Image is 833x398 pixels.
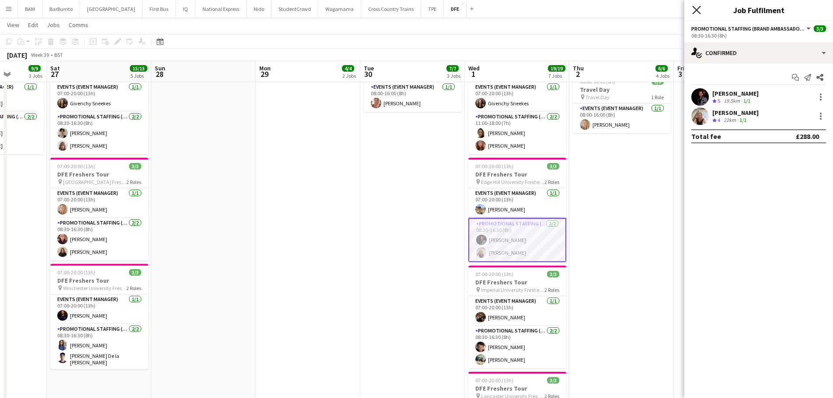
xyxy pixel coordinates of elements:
button: BarBurrito [42,0,80,17]
span: 5 [718,97,720,104]
app-card-role: Events (Event Manager)1/107:00-20:00 (13h)[PERSON_NAME] [468,296,566,326]
span: Mon [259,64,271,72]
span: 19/19 [548,65,565,72]
app-job-card: 07:00-20:00 (13h)3/3DFE Freshers Tour [GEOGRAPHIC_DATA] Freshers Fair2 RolesEvents (Event Manager... [50,158,148,260]
h3: DFE Freshers Tour [50,170,148,178]
span: 6/6 [655,65,668,72]
app-card-role: Events (Event Manager)1/107:00-20:00 (13h)Givenchy Sneekes [50,82,148,112]
app-job-card: 07:00-20:00 (13h)3/3DFE Freshers Tour Winchester University Freshers Fair2 RolesEvents (Event Man... [50,264,148,369]
app-card-role: Events (Event Manager)1/108:00-16:00 (8h)[PERSON_NAME] [364,82,462,112]
span: [GEOGRAPHIC_DATA] Freshers Fair [63,179,126,185]
button: IQ [176,0,195,17]
button: First Bus [143,0,176,17]
span: 3/3 [129,269,141,276]
span: 15/15 [130,65,147,72]
div: Total fee [691,132,721,141]
app-job-card: 08:00-16:00 (8h)1/1Travel Day Travel Day1 RoleEvents (Event Manager)1/108:00-16:00 (8h)[PERSON_NAME] [573,73,671,133]
app-skills-label: 1/1 [743,97,750,104]
app-card-role: Promotional Staffing (Brand Ambassadors)2/208:30-16:30 (8h)[PERSON_NAME][PERSON_NAME] De la [PERS... [50,324,148,369]
span: Travel Day [586,94,610,100]
h3: Travel Day [573,86,671,93]
h3: DFE Freshers Tour [468,384,566,392]
span: 2 [572,69,584,79]
a: Comms [65,19,92,31]
app-card-role: Promotional Staffing (Brand Ambassadors)2/208:30-16:30 (8h)[PERSON_NAME][PERSON_NAME] [50,218,148,260]
div: 5 Jobs [130,73,147,79]
app-skills-label: 1/1 [739,117,746,123]
h3: DFE Freshers Tour [468,278,566,286]
span: 9/9 [28,65,41,72]
app-job-card: 07:00-20:00 (13h)3/3DFE Freshers Tour Buckinghamshire University Freshers Fair2 RolesEvents (Even... [468,52,566,154]
div: 7 Jobs [548,73,565,79]
span: 3/3 [129,163,141,170]
span: Thu [573,64,584,72]
span: 07:00-20:00 (13h) [475,271,513,277]
span: 1 Role [651,94,664,100]
button: Nido [247,0,272,17]
a: View [3,19,23,31]
span: Promotional Staffing (Brand Ambassadors) [691,25,805,32]
span: Week 39 [29,52,51,58]
span: 30 [362,69,374,79]
span: 3 [676,69,684,79]
button: Promotional Staffing (Brand Ambassadors) [691,25,812,32]
button: Wagamama [318,0,361,17]
span: 07:00-20:00 (13h) [57,163,95,170]
app-job-card: 07:00-20:00 (13h)3/3DFE Freshers Tour Edge Hill University Freshers Fair2 RolesEvents (Event Mana... [468,158,566,262]
span: 07:00-20:00 (13h) [475,163,513,170]
div: 3 Jobs [447,73,460,79]
div: Confirmed [684,42,833,63]
app-card-role: Promotional Staffing (Brand Ambassadors)2/208:30-16:30 (8h)[PERSON_NAME][PERSON_NAME] [468,326,566,368]
button: TPE [421,0,444,17]
span: 3/3 [547,271,559,277]
button: BAM [18,0,42,17]
span: Winchester University Freshers Fair [63,285,126,291]
div: 3 Jobs [29,73,42,79]
span: 29 [258,69,271,79]
app-card-role: Promotional Staffing (Brand Ambassadors)2/208:30-16:30 (8h)[PERSON_NAME][PERSON_NAME] [50,112,148,154]
app-job-card: 07:00-20:00 (13h)3/3DFE Freshers Tour Imperial University Freshers Fair2 RolesEvents (Event Manag... [468,266,566,368]
h3: DFE Freshers Tour [468,170,566,178]
span: Imperial University Freshers Fair [481,287,544,293]
span: 3/3 [547,377,559,384]
span: View [7,21,19,29]
h3: Job Fulfilment [684,4,833,16]
span: Jobs [47,21,60,29]
app-card-role: Events (Event Manager)1/107:00-20:00 (13h)[PERSON_NAME] [50,188,148,218]
span: Edit [28,21,38,29]
app-card-role: Events (Event Manager)1/107:00-20:00 (13h)Givenchy Sneekes [468,82,566,112]
app-card-role: Promotional Staffing (Brand Ambassadors)2/208:30-16:30 (8h)[PERSON_NAME][PERSON_NAME] [468,218,566,262]
button: [GEOGRAPHIC_DATA] [80,0,143,17]
a: Edit [24,19,42,31]
span: 2 Roles [126,285,141,291]
button: Cross Country Trains [361,0,421,17]
app-card-role: Promotional Staffing (Brand Ambassadors)2/211:00-18:00 (7h)[PERSON_NAME][PERSON_NAME] [468,112,566,154]
div: 19.5km [722,97,742,105]
div: [DATE] [7,51,27,59]
span: 07:00-20:00 (13h) [57,269,95,276]
div: 07:00-20:00 (13h)3/3DFE Freshers Tour Bristol University Freshers Fair2 RolesEvents (Event Manage... [50,52,148,154]
span: Fri [677,64,684,72]
span: 2 Roles [126,179,141,185]
button: National Express [195,0,247,17]
div: 4 Jobs [656,73,669,79]
span: 4/4 [342,65,354,72]
span: 27 [49,69,60,79]
div: 2 Jobs [342,73,356,79]
app-card-role: Events (Event Manager)1/108:00-16:00 (8h)[PERSON_NAME] [573,104,671,133]
div: [PERSON_NAME] [712,109,759,117]
span: Sun [155,64,165,72]
button: StudentCrowd [272,0,318,17]
div: 08:30-16:30 (8h) [691,32,826,39]
span: Tue [364,64,374,72]
div: BST [54,52,63,58]
span: 07:00-20:00 (13h) [475,377,513,384]
button: DFE [444,0,467,17]
span: 7/7 [446,65,459,72]
app-card-role: Events (Event Manager)1/107:00-20:00 (13h)[PERSON_NAME] [50,294,148,324]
